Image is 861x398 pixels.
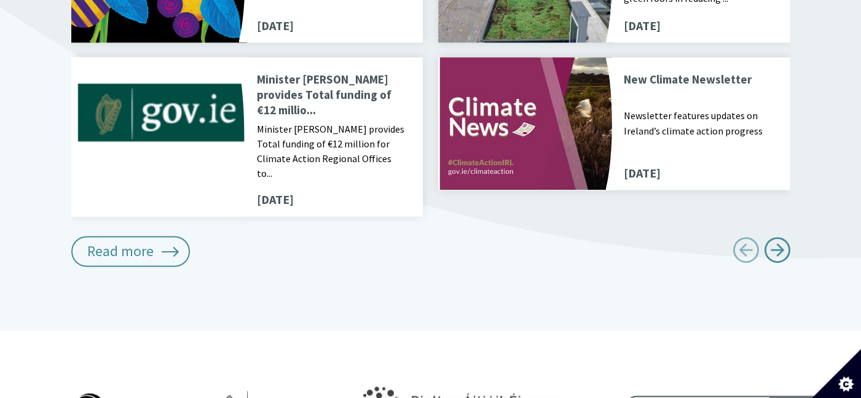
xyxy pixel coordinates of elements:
[438,57,790,190] a: New Climate Newsletter Newsletter features updates on Ireland’s climate action progress [DATE]
[624,163,661,182] span: [DATE]
[257,17,294,35] span: [DATE]
[71,236,191,267] a: Read more
[812,349,861,398] button: Set cookie preferences
[257,121,408,180] p: Minister [PERSON_NAME] provides Total funding of €12 million for Climate Action Regional Offices ...
[71,57,423,216] a: Minister [PERSON_NAME] provides Total funding of €12 millio... Minister [PERSON_NAME] provides To...
[257,72,408,118] p: Minister [PERSON_NAME] provides Total funding of €12 millio...
[624,72,775,105] p: New Climate Newsletter
[624,108,775,154] p: Newsletter features updates on Ireland’s climate action progress
[624,17,661,35] span: [DATE]
[257,190,294,208] span: [DATE]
